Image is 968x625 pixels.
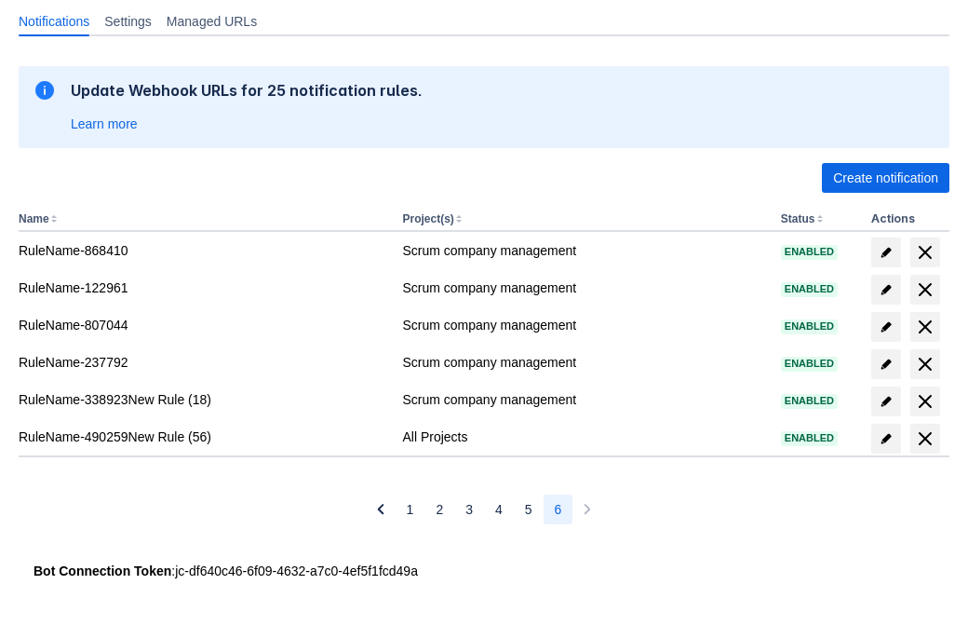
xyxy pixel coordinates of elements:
span: Enabled [781,433,838,443]
span: Managed URLs [167,12,257,31]
div: Scrum company management [402,316,765,334]
span: 4 [495,495,503,524]
button: Page 3 [454,495,484,524]
button: Previous [366,495,396,524]
div: All Projects [402,428,765,446]
button: Page 6 [544,495,573,524]
div: : jc-df640c46-6f09-4632-a7c0-4ef5f1fcd49a [34,562,934,580]
nav: Pagination [366,495,603,524]
span: Enabled [781,284,838,294]
div: Scrum company management [402,390,765,409]
span: edit [879,282,894,297]
span: delete [914,279,936,301]
span: Settings [104,12,152,31]
span: 3 [465,495,473,524]
button: Page 1 [396,495,425,524]
div: RuleName-868410 [19,241,387,260]
span: edit [879,431,894,446]
div: RuleName-490259New Rule (56) [19,428,387,446]
span: Enabled [781,359,838,369]
span: edit [879,319,894,334]
span: edit [879,245,894,260]
a: Learn more [71,115,138,133]
div: RuleName-237792 [19,353,387,372]
span: Enabled [781,396,838,406]
button: Next [572,495,602,524]
div: RuleName-122961 [19,279,387,297]
strong: Bot Connection Token [34,564,171,578]
span: information [34,79,56,102]
th: Actions [864,208,949,232]
span: Notifications [19,12,89,31]
div: RuleName-338923New Rule (18) [19,390,387,409]
span: delete [914,390,936,413]
span: 5 [525,495,532,524]
div: Scrum company management [402,353,765,372]
span: Enabled [781,247,838,257]
span: 6 [555,495,562,524]
span: Enabled [781,321,838,332]
div: RuleName-807044 [19,316,387,334]
button: Status [781,212,815,225]
span: edit [879,394,894,409]
div: Scrum company management [402,241,765,260]
button: Create notification [822,163,949,193]
span: delete [914,428,936,450]
span: edit [879,357,894,372]
span: 1 [407,495,414,524]
button: Project(s) [402,212,453,225]
span: 2 [436,495,443,524]
span: delete [914,316,936,338]
span: delete [914,241,936,264]
div: Scrum company management [402,279,765,297]
span: Create notification [833,163,938,193]
button: Page 2 [424,495,454,524]
button: Page 5 [514,495,544,524]
button: Name [19,212,49,225]
span: delete [914,353,936,375]
button: Page 4 [484,495,514,524]
h2: Update Webhook URLs for 25 notification rules. [71,81,423,100]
